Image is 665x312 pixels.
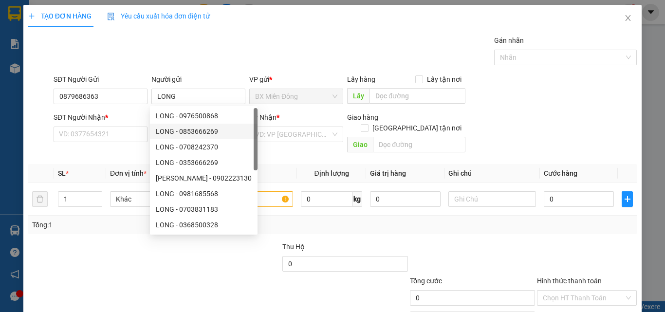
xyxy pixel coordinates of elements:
[249,113,277,121] span: VP Nhận
[347,88,369,104] span: Lấy
[110,169,147,177] span: Đơn vị tính
[249,74,343,85] div: VP gửi
[347,113,378,121] span: Giao hàng
[370,191,440,207] input: 0
[150,202,258,217] div: LONG - 0703831183
[151,74,245,85] div: Người gửi
[150,186,258,202] div: LONG - 0981685568
[444,164,540,183] th: Ghi chú
[54,112,148,123] div: SĐT Người Nhận
[314,169,349,177] span: Định lượng
[352,191,362,207] span: kg
[622,195,632,203] span: plus
[28,13,35,19] span: plus
[347,75,375,83] span: Lấy hàng
[423,74,465,85] span: Lấy tận nơi
[369,88,465,104] input: Dọc đường
[58,169,66,177] span: SL
[537,277,602,285] label: Hình thức thanh toán
[150,170,258,186] div: NGUYỄN ĐỨC LONG - 0902223130
[156,157,252,168] div: LONG - 0353666269
[150,124,258,139] div: LONG - 0853666269
[282,243,305,251] span: Thu Hộ
[255,89,337,104] span: BX Miền Đông
[150,217,258,233] div: LONG - 0368500328
[494,37,524,44] label: Gán nhãn
[622,191,633,207] button: plus
[156,188,252,199] div: LONG - 0981685568
[150,155,258,170] div: LONG - 0353666269
[370,169,406,177] span: Giá trị hàng
[614,5,642,32] button: Close
[116,192,192,206] span: Khác
[624,14,632,22] span: close
[54,74,148,85] div: SĐT Người Gửi
[156,126,252,137] div: LONG - 0853666269
[107,13,115,20] img: icon
[32,191,48,207] button: delete
[32,220,258,230] div: Tổng: 1
[156,110,252,121] div: LONG - 0976500868
[28,12,92,20] span: TẠO ĐƠN HÀNG
[347,137,373,152] span: Giao
[156,220,252,230] div: LONG - 0368500328
[373,137,465,152] input: Dọc đường
[156,173,252,184] div: [PERSON_NAME] - 0902223130
[448,191,536,207] input: Ghi Chú
[544,169,577,177] span: Cước hàng
[156,142,252,152] div: LONG - 0708242370
[150,108,258,124] div: LONG - 0976500868
[107,12,210,20] span: Yêu cầu xuất hóa đơn điện tử
[150,139,258,155] div: LONG - 0708242370
[410,277,442,285] span: Tổng cước
[156,204,252,215] div: LONG - 0703831183
[369,123,465,133] span: [GEOGRAPHIC_DATA] tận nơi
